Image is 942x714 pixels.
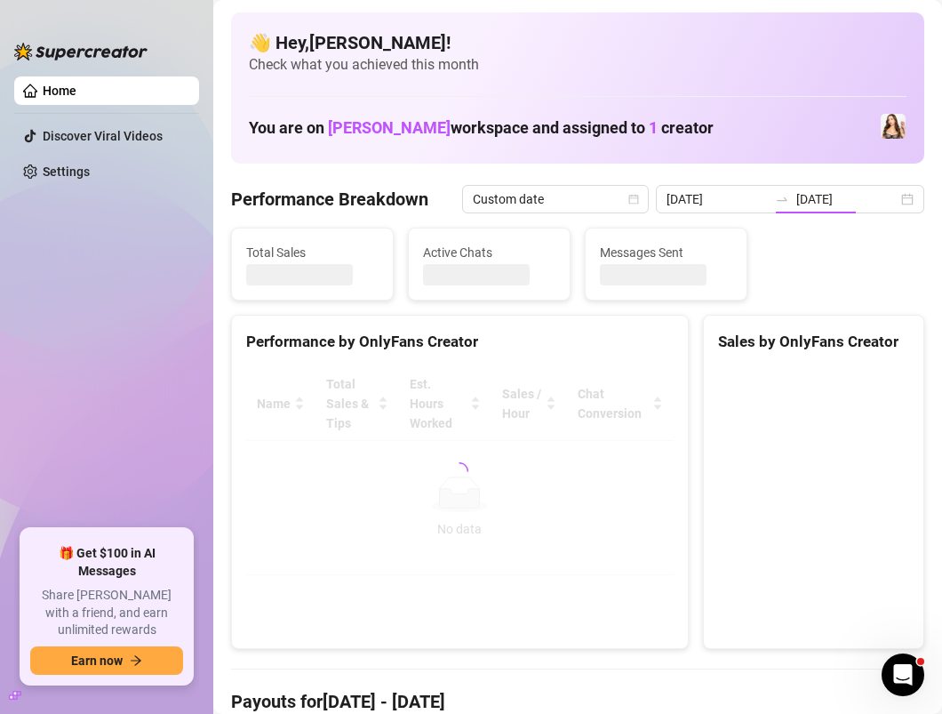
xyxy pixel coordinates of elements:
[231,187,428,212] h4: Performance Breakdown
[881,114,906,139] img: Lydia
[628,194,639,205] span: calendar
[14,43,148,60] img: logo-BBDzfeDw.svg
[43,129,163,143] a: Discover Viral Videos
[600,243,732,262] span: Messages Sent
[43,164,90,179] a: Settings
[718,330,909,354] div: Sales by OnlyFans Creator
[249,30,906,55] h4: 👋 Hey, [PERSON_NAME] !
[246,330,674,354] div: Performance by OnlyFans Creator
[30,587,183,639] span: Share [PERSON_NAME] with a friend, and earn unlimited rewards
[667,189,768,209] input: Start date
[9,689,21,702] span: build
[473,186,638,213] span: Custom date
[451,462,468,480] span: loading
[249,118,714,138] h1: You are on workspace and assigned to creator
[249,55,906,75] span: Check what you achieved this month
[775,192,789,206] span: to
[43,84,76,98] a: Home
[328,118,451,137] span: [PERSON_NAME]
[775,192,789,206] span: swap-right
[796,189,898,209] input: End date
[882,654,924,696] iframe: Intercom live chat
[30,646,183,675] button: Earn nowarrow-right
[30,545,183,580] span: 🎁 Get $100 in AI Messages
[246,243,379,262] span: Total Sales
[423,243,555,262] span: Active Chats
[130,654,142,667] span: arrow-right
[71,654,123,668] span: Earn now
[649,118,658,137] span: 1
[231,689,924,714] h4: Payouts for [DATE] - [DATE]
